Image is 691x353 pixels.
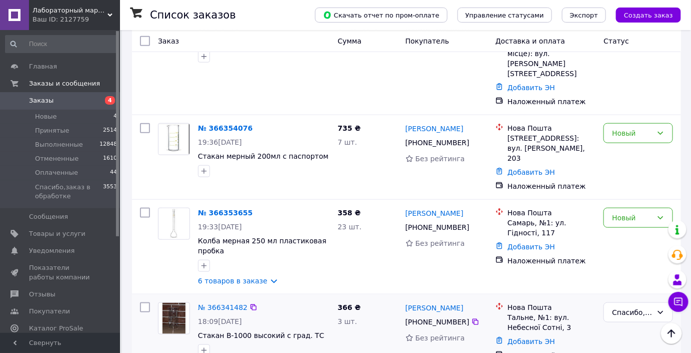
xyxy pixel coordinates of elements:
[35,140,83,149] span: Выполненные
[465,12,544,19] span: Управление статусами
[150,9,236,21] h1: Список заказов
[507,84,555,92] a: Добавить ЭН
[405,124,463,134] a: [PERSON_NAME]
[507,133,595,163] div: [STREET_ADDRESS]: вул. [PERSON_NAME], 203
[32,15,120,24] div: Ваш ID: 2127759
[158,208,190,240] a: Фото товару
[337,37,361,45] span: Сумма
[507,208,595,218] div: Нова Пошта
[162,208,186,239] img: Фото товару
[99,140,117,149] span: 12848
[337,124,360,132] span: 735 ₴
[198,124,252,132] a: № 366354076
[103,183,117,201] span: 3553
[35,154,78,163] span: Отмененные
[668,292,688,312] button: Чат с покупателем
[337,209,360,217] span: 358 ₴
[323,11,439,20] span: Скачать отчет по пром-оплате
[29,324,83,333] span: Каталог ProSale
[315,8,447,23] button: Скачать отчет по пром-оплате
[616,8,681,23] button: Создать заказ
[606,11,681,19] a: Создать заказ
[337,317,357,325] span: 3 шт.
[29,307,70,316] span: Покупатели
[29,290,55,299] span: Отзывы
[415,155,465,163] span: Без рейтинга
[198,237,326,255] a: Колба мерная 250 мл пластиковая пробка
[162,303,186,334] img: Фото товару
[198,152,328,160] a: Стакан мерный 200мл с паспортом
[507,256,595,266] div: Наложенный платеж
[562,8,606,23] button: Экспорт
[158,37,179,45] span: Заказ
[198,277,267,285] a: 6 товаров в заказе
[198,303,247,311] a: № 366341482
[198,138,242,146] span: 19:36[DATE]
[612,212,652,223] div: Новый
[403,315,471,329] div: [PHONE_NUMBER]
[198,317,242,325] span: 18:09[DATE]
[457,8,552,23] button: Управление статусами
[113,112,117,121] span: 4
[35,183,103,201] span: Спасибо,заказ в обработке
[405,37,449,45] span: Покупатель
[35,168,78,177] span: Оплаченные
[415,239,465,247] span: Без рейтинга
[103,154,117,163] span: 1610
[158,124,189,155] img: Фото товару
[507,181,595,191] div: Наложенный платеж
[507,302,595,312] div: Нова Пошта
[198,331,324,339] a: Стакан В-1000 высокий с град. ТС
[110,168,117,177] span: 44
[158,123,190,155] a: Фото товару
[507,218,595,238] div: Самарь, №1: ул. Гідності, 117
[5,35,118,53] input: Поиск
[29,79,100,88] span: Заказы и сообщения
[415,334,465,342] span: Без рейтинга
[103,126,117,135] span: 2514
[29,263,92,281] span: Показатели работы компании
[507,337,555,345] a: Добавить ЭН
[158,302,190,334] a: Фото товару
[32,6,107,15] span: Лабораторный маркет
[105,96,115,105] span: 4
[405,208,463,218] a: [PERSON_NAME]
[29,246,74,255] span: Уведомления
[29,96,53,105] span: Заказы
[35,126,69,135] span: Принятые
[507,123,595,133] div: Нова Пошта
[624,12,673,19] span: Создать заказ
[29,62,57,71] span: Главная
[198,209,252,217] a: № 366353655
[507,243,555,251] a: Добавить ЭН
[507,312,595,332] div: Тальне, №1: вул. Небесної Сотні, 3
[570,12,598,19] span: Экспорт
[612,307,652,318] div: Спасибо,заказ в обработке
[403,136,471,150] div: [PHONE_NUMBER]
[507,168,555,176] a: Добавить ЭН
[29,212,68,221] span: Сообщения
[603,37,629,45] span: Статус
[337,138,357,146] span: 7 шт.
[661,323,682,344] button: Наверх
[337,303,360,311] span: 366 ₴
[495,37,565,45] span: Доставка и оплата
[403,220,471,234] div: [PHONE_NUMBER]
[35,112,57,121] span: Новые
[337,223,361,231] span: 23 шт.
[29,229,85,238] span: Товары и услуги
[507,97,595,107] div: Наложенный платеж
[612,128,652,139] div: Новый
[198,223,242,231] span: 19:33[DATE]
[405,303,463,313] a: [PERSON_NAME]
